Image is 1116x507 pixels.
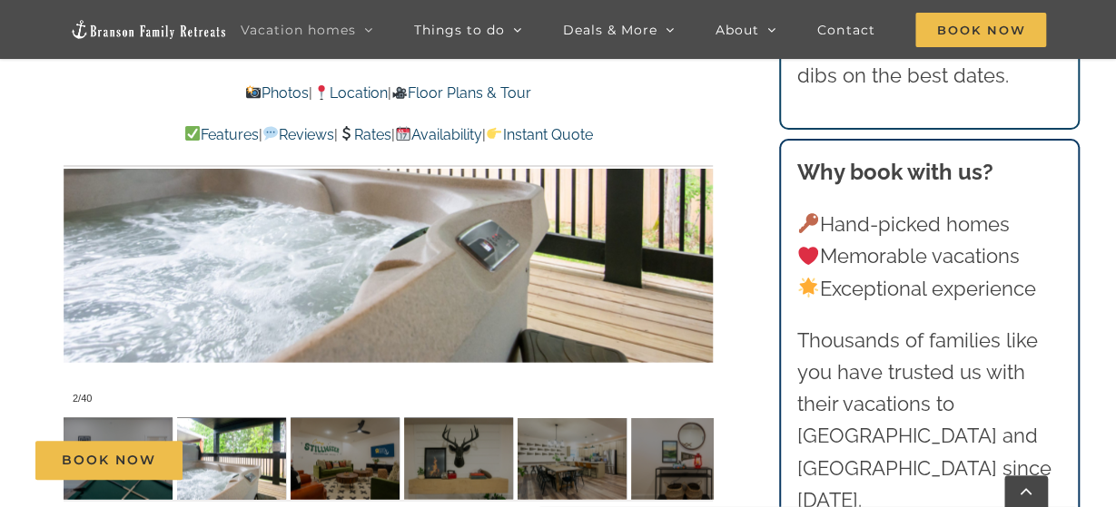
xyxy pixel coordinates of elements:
[185,126,200,141] img: ✅
[392,85,407,100] img: 🎥
[177,417,286,499] img: Camp-Stillwater-at-Table-Rock-Lake-Branson-Family-Retreats-vacation-home-1114-scaled.jpg-nggid042...
[338,126,391,143] a: Rates
[35,441,183,480] a: Book Now
[486,126,592,143] a: Instant Quote
[262,126,334,143] a: Reviews
[64,82,714,105] p: | |
[396,126,410,141] img: 📆
[183,126,258,143] a: Features
[70,19,227,40] img: Branson Family Retreats Logo
[246,85,261,100] img: 📸
[487,126,501,141] img: 👉
[404,417,513,499] img: Camp-Stillwater-at-Table-Rock-Lake-Branson-Family-Retreats-vacation-home-1032-scaled.jpg-nggid042...
[798,278,818,297] img: 🌟
[395,126,482,143] a: Availability
[563,24,657,36] span: Deals & More
[391,84,531,102] a: Floor Plans & Tour
[915,13,1046,47] span: Book Now
[414,24,505,36] span: Things to do
[716,24,759,36] span: About
[518,417,627,499] img: Camp-Stillwater-at-Table-Rock-Lake-Branson-Family-Retreats-vacation-home-1036-scaled.jpg-nggid042...
[798,213,818,233] img: 🔑
[339,126,353,141] img: 💲
[797,156,1062,189] h3: Why book with us?
[64,417,173,499] img: Camp-Stillwater-at-Table-Rock-Lake-Branson-Family-Retreats-vacation-home-1080-scaled.jpg-nggid042...
[64,123,714,147] p: | | | |
[62,453,156,468] span: Book Now
[241,24,356,36] span: Vacation homes
[312,84,387,102] a: Location
[631,417,740,499] img: Camp-Stillwater-at-Table-Rock-Lake-Branson-Family-Retreats-vacation-home-1006-scaled.jpg-nggid042...
[291,417,400,499] img: Camp-Stillwater-at-Table-Rock-Lake-Branson-Family-Retreats-vacation-home-1016-TV-scaled.jpg-nggid...
[798,246,818,266] img: ❤️
[245,84,309,102] a: Photos
[797,209,1062,305] p: Hand-picked homes Memorable vacations Exceptional experience
[817,24,874,36] span: Contact
[314,85,329,100] img: 📍
[263,126,278,141] img: 💬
